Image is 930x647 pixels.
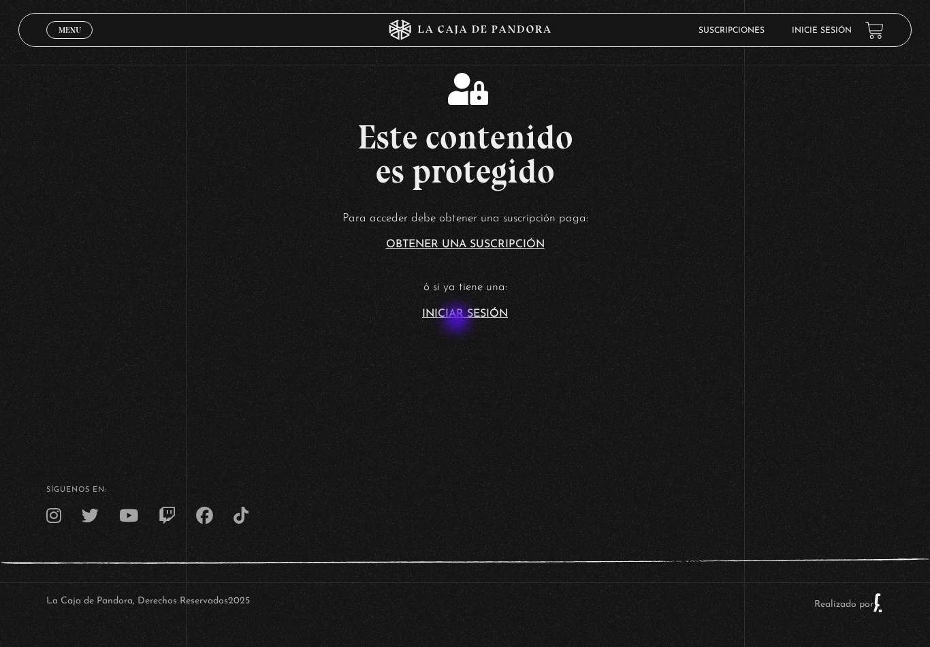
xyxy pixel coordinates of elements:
span: Menu [59,26,81,34]
a: View your shopping cart [865,21,884,40]
a: Inicie sesión [792,27,852,35]
a: Suscripciones [699,27,765,35]
a: Iniciar Sesión [422,309,508,319]
span: Cerrar [54,37,86,47]
a: Realizado por [814,599,884,610]
a: Obtener una suscripción [386,239,545,250]
h4: SÍguenos en: [46,486,883,494]
p: La Caja de Pandora, Derechos Reservados 2025 [46,593,250,613]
